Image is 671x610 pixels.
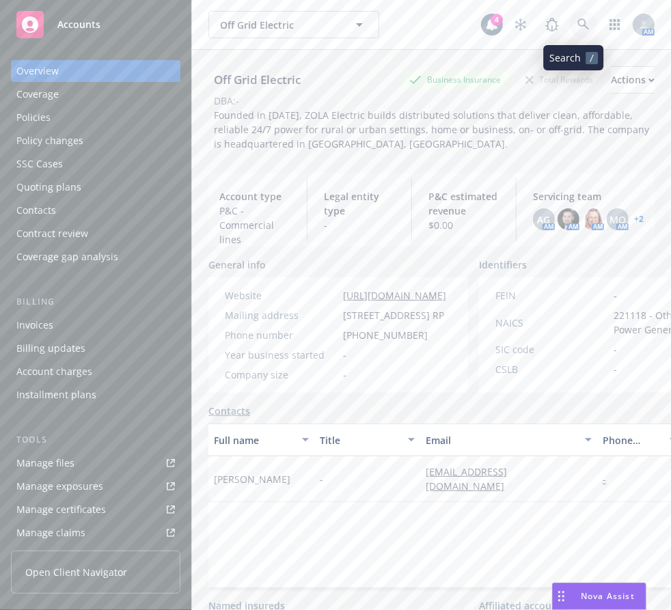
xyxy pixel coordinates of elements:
[214,433,294,447] div: Full name
[16,522,85,544] div: Manage claims
[11,83,180,105] a: Coverage
[634,215,644,223] a: +2
[343,289,446,302] a: [URL][DOMAIN_NAME]
[16,361,92,383] div: Account charges
[495,288,608,303] div: FEIN
[519,71,600,88] div: Total Rewards
[324,218,395,232] span: -
[11,199,180,221] a: Contacts
[219,189,290,204] span: Account type
[11,361,180,383] a: Account charges
[16,130,83,152] div: Policy changes
[611,67,655,93] div: Actions
[225,368,338,382] div: Company size
[11,107,180,128] a: Policies
[11,433,180,447] div: Tools
[11,314,180,336] a: Invoices
[538,212,551,227] span: AG
[16,246,118,268] div: Coverage gap analysis
[603,433,661,447] div: Phone number
[16,475,103,497] div: Manage exposures
[582,208,604,230] img: photo
[16,314,53,336] div: Invoices
[11,522,180,544] a: Manage claims
[581,590,635,602] span: Nova Assist
[16,337,85,359] div: Billing updates
[25,565,127,579] span: Open Client Navigator
[214,109,652,150] span: Founded in [DATE], ZOLA Electric builds distributed solutions that deliver clean, affordable, rel...
[507,11,534,38] a: Stop snowing
[225,348,338,362] div: Year business started
[208,11,379,38] button: Off Grid Electric
[16,199,56,221] div: Contacts
[614,342,617,357] span: -
[11,5,180,44] a: Accounts
[402,71,508,88] div: Business Insurance
[479,258,527,272] span: Identifiers
[16,176,81,198] div: Quoting plans
[343,368,346,382] span: -
[208,71,306,89] div: Off Grid Electric
[495,316,608,330] div: NAICS
[570,11,597,38] a: Search
[11,337,180,359] a: Billing updates
[614,362,617,376] span: -
[614,288,617,303] span: -
[343,328,428,342] span: [PHONE_NUMBER]
[11,499,180,521] a: Manage certificates
[16,153,63,175] div: SSC Cases
[11,153,180,175] a: SSC Cases
[11,295,180,309] div: Billing
[11,60,180,82] a: Overview
[214,94,239,108] div: DBA: -
[495,362,608,376] div: CSLB
[11,384,180,406] a: Installment plans
[214,472,290,486] span: [PERSON_NAME]
[11,223,180,245] a: Contract review
[16,499,106,521] div: Manage certificates
[225,288,338,303] div: Website
[11,475,180,497] a: Manage exposures
[225,328,338,342] div: Phone number
[57,19,100,30] span: Accounts
[491,14,503,26] div: 4
[495,342,608,357] div: SIC code
[208,258,266,272] span: General info
[420,424,597,456] button: Email
[428,218,499,232] span: $0.00
[16,384,96,406] div: Installment plans
[320,433,400,447] div: Title
[208,424,314,456] button: Full name
[611,66,655,94] button: Actions
[314,424,420,456] button: Title
[426,433,577,447] div: Email
[553,583,570,609] div: Drag to move
[343,348,346,362] span: -
[558,208,579,230] img: photo
[11,176,180,198] a: Quoting plans
[11,452,180,474] a: Manage files
[320,472,323,486] span: -
[428,189,499,218] span: P&C estimated revenue
[208,404,250,418] a: Contacts
[533,189,644,204] span: Servicing team
[552,583,646,610] button: Nova Assist
[603,473,617,486] a: -
[219,204,290,247] span: P&C - Commercial lines
[225,308,338,322] div: Mailing address
[343,308,444,322] span: [STREET_ADDRESS] RP
[324,189,395,218] span: Legal entity type
[538,11,566,38] a: Report a Bug
[610,212,626,227] span: MQ
[16,452,74,474] div: Manage files
[16,107,51,128] div: Policies
[601,11,629,38] a: Switch app
[11,130,180,152] a: Policy changes
[220,18,338,32] span: Off Grid Electric
[11,246,180,268] a: Coverage gap analysis
[16,223,88,245] div: Contract review
[16,83,59,105] div: Coverage
[16,60,59,82] div: Overview
[426,465,515,493] a: [EMAIL_ADDRESS][DOMAIN_NAME]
